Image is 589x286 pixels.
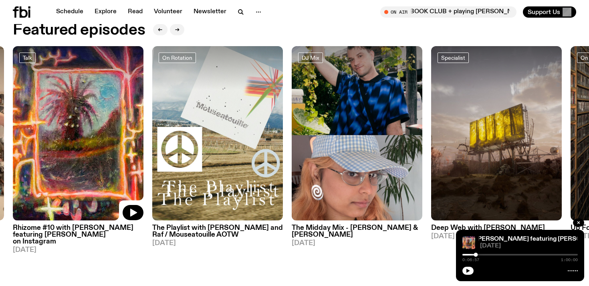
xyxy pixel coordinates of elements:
[13,221,143,254] a: Rhizome #10 with [PERSON_NAME] featuring [PERSON_NAME] on Instagram[DATE]
[431,221,562,240] a: Deep Web with [PERSON_NAME][DATE]
[19,53,36,63] a: Talk
[528,8,560,16] span: Support Us
[159,53,196,63] a: On Rotation
[380,6,516,18] button: On AirMornings with [PERSON_NAME] // BOOK CLUB + playing [PERSON_NAME] ?1!?1
[152,240,283,247] span: [DATE]
[561,258,578,262] span: 1:00:00
[51,6,88,18] a: Schedule
[431,233,562,240] span: [DATE]
[292,240,422,247] span: [DATE]
[292,225,422,238] h3: The Midday Mix - [PERSON_NAME] & [PERSON_NAME]
[302,55,319,61] span: DJ Mix
[462,258,479,262] span: 0:06:57
[462,236,475,249] img: Luci Avard, Roundabout Painting, from Deer Empty at Suite7a.
[189,6,231,18] a: Newsletter
[23,55,32,61] span: Talk
[13,225,143,245] h3: Rhizome #10 with [PERSON_NAME] featuring [PERSON_NAME] on Instagram
[152,221,283,247] a: The Playlist with [PERSON_NAME] and Raf / Mouseatouille AOTW[DATE]
[13,247,143,254] span: [DATE]
[90,6,121,18] a: Explore
[149,6,187,18] a: Volunteer
[292,221,422,247] a: The Midday Mix - [PERSON_NAME] & [PERSON_NAME][DATE]
[441,55,465,61] span: Specialist
[431,225,562,231] h3: Deep Web with [PERSON_NAME]
[162,55,192,61] span: On Rotation
[523,6,576,18] button: Support Us
[13,23,145,37] h2: Featured episodes
[438,53,469,63] a: Specialist
[123,6,147,18] a: Read
[298,53,323,63] a: DJ Mix
[480,243,578,249] span: [DATE]
[152,225,283,238] h3: The Playlist with [PERSON_NAME] and Raf / Mouseatouille AOTW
